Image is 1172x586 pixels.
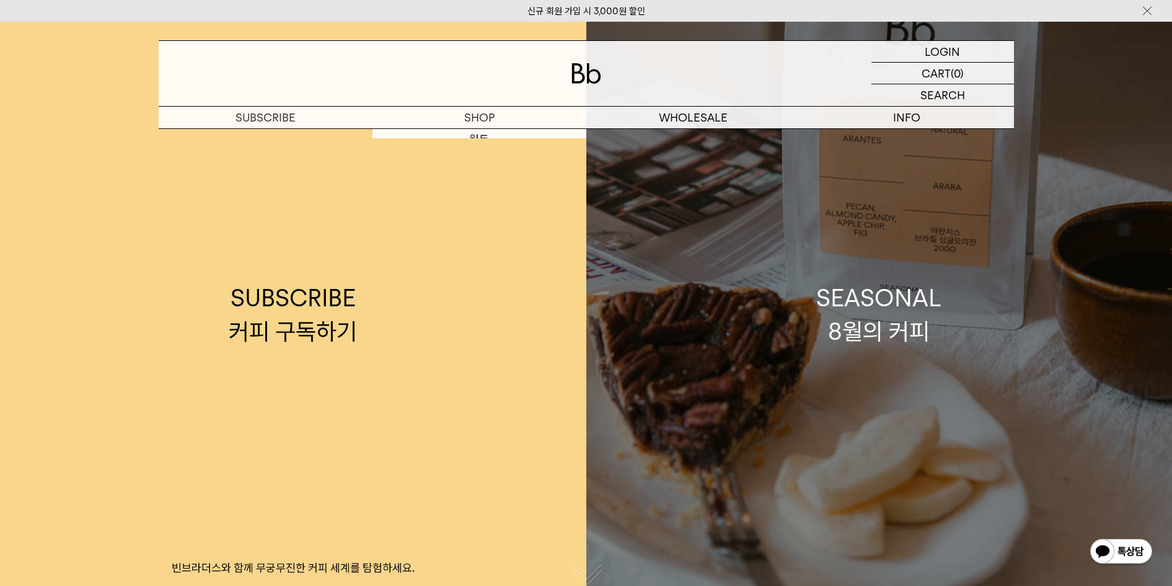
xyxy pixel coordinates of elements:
a: CART (0) [871,63,1014,84]
p: LOGIN [925,41,960,62]
div: SEASONAL 8월의 커피 [816,282,941,347]
p: SEARCH [920,84,965,106]
img: 카카오톡 채널 1:1 채팅 버튼 [1089,538,1153,567]
a: 원두 [372,129,586,150]
a: LOGIN [871,41,1014,63]
a: 신규 회원 가입 시 3,000원 할인 [527,6,645,17]
p: WHOLESALE [586,107,800,128]
div: SUBSCRIBE 커피 구독하기 [229,282,357,347]
a: SUBSCRIBE [159,107,372,128]
p: CART [922,63,951,84]
p: INFO [800,107,1014,128]
img: 로고 [571,63,601,84]
p: (0) [951,63,964,84]
a: SHOP [372,107,586,128]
